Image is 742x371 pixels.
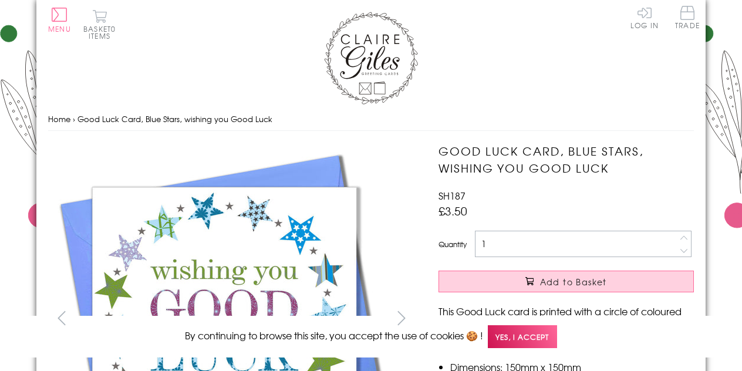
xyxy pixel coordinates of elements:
[439,239,467,249] label: Quantity
[488,325,557,348] span: Yes, I accept
[439,271,694,292] button: Add to Basket
[73,113,75,124] span: ›
[89,23,116,41] span: 0 items
[540,276,607,288] span: Add to Basket
[48,107,694,131] nav: breadcrumbs
[389,305,415,331] button: next
[439,188,466,203] span: SH187
[439,304,694,346] p: This Good Luck card is printed with a circle of coloured stars. Printed on high quality board fro...
[48,23,71,34] span: Menu
[48,113,70,124] a: Home
[324,12,418,104] img: Claire Giles Greetings Cards
[439,203,467,219] span: £3.50
[675,6,700,31] a: Trade
[48,305,75,331] button: prev
[77,113,272,124] span: Good Luck Card, Blue Stars, wishing you Good Luck
[48,8,71,32] button: Menu
[630,6,659,29] a: Log In
[675,6,700,29] span: Trade
[83,9,116,39] button: Basket0 items
[439,143,694,177] h1: Good Luck Card, Blue Stars, wishing you Good Luck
